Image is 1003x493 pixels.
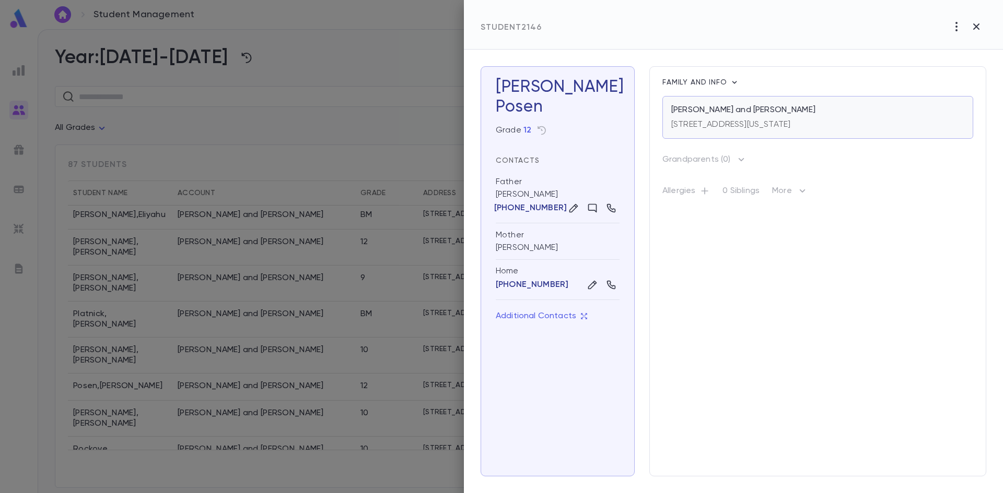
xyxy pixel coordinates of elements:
[496,223,620,260] div: [PERSON_NAME]
[496,311,588,321] p: Additional Contacts
[494,203,567,213] p: [PHONE_NUMBER]
[671,105,815,115] p: [PERSON_NAME] and [PERSON_NAME]
[662,154,731,165] p: Grandparents ( 0 )
[496,306,588,326] button: Additional Contacts
[662,79,729,86] span: Family and info
[496,203,565,213] button: [PHONE_NUMBER]
[496,157,540,164] span: Contacts
[662,151,747,168] button: Grandparents (0)
[523,125,531,136] button: 12
[496,97,620,117] div: Posen
[496,266,620,276] div: Home
[496,77,620,117] h3: [PERSON_NAME]
[496,170,620,223] div: [PERSON_NAME]
[481,23,542,32] span: Student 2146
[662,186,710,200] p: Allergies
[772,185,809,201] p: More
[496,230,524,241] div: Mother
[496,176,522,187] div: Father
[496,280,568,290] button: [PHONE_NUMBER]
[671,119,790,130] p: [STREET_ADDRESS][US_STATE]
[496,125,531,136] div: Grade
[722,186,760,200] p: 0 Siblings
